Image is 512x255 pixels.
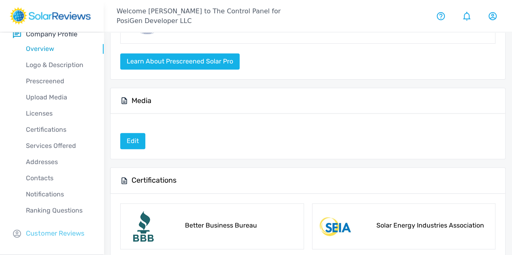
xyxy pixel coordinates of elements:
p: Addresses [13,157,104,167]
img: icon_BBB.png [127,210,159,242]
a: Edit [120,133,145,149]
h6: Solar Energy Industries Association [376,221,489,231]
p: Overview [13,44,104,54]
a: Edit [120,137,145,145]
h5: Media [132,96,151,105]
p: Welcome [PERSON_NAME] to The Control Panel for PosiGen Developer LLC [117,6,308,26]
a: Certifications [13,122,104,138]
a: Contacts [13,170,104,186]
p: Services Offered [13,141,104,151]
a: Licenses [13,105,104,122]
h5: Certifications [132,176,176,185]
a: Prescreened [13,73,104,89]
h6: Better Business Bureau [185,221,297,231]
a: Addresses [13,154,104,170]
button: Learn about Prescreened Solar Pro [120,53,240,70]
p: Customer Reviews [26,228,85,238]
p: Logo & Description [13,60,104,70]
a: Upload Media [13,89,104,105]
a: Learn about Prescreened Solar Pro [120,57,240,65]
a: Services Offered [13,138,104,154]
p: Contacts [13,173,104,183]
img: icon_SEIA.png [319,210,351,242]
p: Company Profile [26,29,77,39]
a: Notifications [13,186,104,202]
p: Certifications [13,125,104,135]
p: Ranking Questions [13,206,104,215]
p: Upload Media [13,93,104,102]
p: Prescreened [13,76,104,86]
a: Ranking Questions [13,202,104,219]
a: Overview [13,41,104,57]
p: Notifications [13,190,104,199]
a: Logo & Description [13,57,104,73]
p: Licenses [13,109,104,118]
